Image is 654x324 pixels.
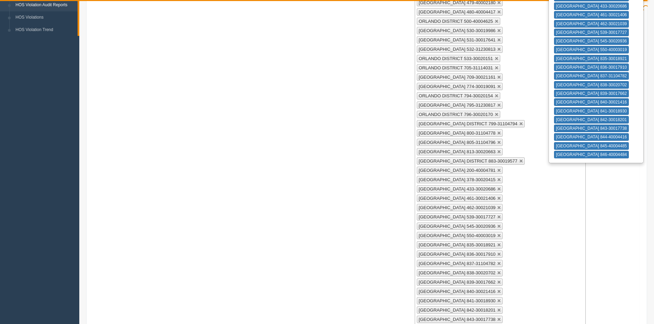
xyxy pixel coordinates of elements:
[419,75,496,80] span: [GEOGRAPHIC_DATA] 709-30021161
[554,72,629,80] button: [GEOGRAPHIC_DATA] 837-31104782
[419,252,496,257] span: [GEOGRAPHIC_DATA] 836-30017910
[554,11,629,19] button: [GEOGRAPHIC_DATA] 461-30021406
[419,317,496,322] span: [GEOGRAPHIC_DATA] 843-30017738
[419,28,496,33] span: [GEOGRAPHIC_DATA] 530-30019986
[419,112,493,117] span: ORLANDO DISTRICT 796-30020170
[419,279,496,285] span: [GEOGRAPHIC_DATA] 839-30017662
[12,24,78,36] a: HOS Violation Trend
[419,242,496,247] span: [GEOGRAPHIC_DATA] 835-30018921
[419,205,496,210] span: [GEOGRAPHIC_DATA] 462-30021039
[554,125,629,132] button: [GEOGRAPHIC_DATA] 843-30017738
[419,37,496,42] span: [GEOGRAPHIC_DATA] 531-30017641
[554,55,629,62] button: [GEOGRAPHIC_DATA] 835-30018921
[419,289,496,294] span: [GEOGRAPHIC_DATA] 840-30021416
[419,130,496,136] span: [GEOGRAPHIC_DATA] 800-31104778
[554,46,629,53] button: [GEOGRAPHIC_DATA] 550-40003019
[554,37,629,45] button: [GEOGRAPHIC_DATA] 545-30020936
[419,298,496,303] span: [GEOGRAPHIC_DATA] 841-30018930
[419,186,496,192] span: [GEOGRAPHIC_DATA] 433-30020686
[419,47,496,52] span: [GEOGRAPHIC_DATA] 532-31230813
[419,158,517,164] span: [GEOGRAPHIC_DATA] DISTRICT 883-30019577
[419,102,496,108] span: [GEOGRAPHIC_DATA] 795-31230817
[419,65,493,70] span: ORLANDO DISTRICT 705-31114031
[419,214,496,219] span: [GEOGRAPHIC_DATA] 539-30017727
[419,177,496,182] span: [GEOGRAPHIC_DATA] 378-30020415
[419,270,496,275] span: [GEOGRAPHIC_DATA] 838-30020702
[419,224,496,229] span: [GEOGRAPHIC_DATA] 545-30020936
[419,307,496,313] span: [GEOGRAPHIC_DATA] 842-30018201
[554,107,629,115] button: [GEOGRAPHIC_DATA] 841-30018930
[419,168,496,173] span: [GEOGRAPHIC_DATA] 200-40004781
[419,84,496,89] span: [GEOGRAPHIC_DATA] 774-30019091
[419,233,496,238] span: [GEOGRAPHIC_DATA] 550-40003019
[419,140,496,145] span: [GEOGRAPHIC_DATA] 805-31104796
[554,63,629,71] button: [GEOGRAPHIC_DATA] 836-30017910
[419,261,496,266] span: [GEOGRAPHIC_DATA] 837-31104782
[554,81,629,89] button: [GEOGRAPHIC_DATA] 838-30020702
[554,142,629,150] button: [GEOGRAPHIC_DATA] 845-40004485
[419,121,517,126] span: [GEOGRAPHIC_DATA] DISTRICT 799-31104794
[419,9,496,14] span: [GEOGRAPHIC_DATA] 480-40004417
[554,133,629,141] button: [GEOGRAPHIC_DATA] 844-40004416
[554,116,629,124] button: [GEOGRAPHIC_DATA] 842-30018201
[419,149,496,154] span: [GEOGRAPHIC_DATA] 813-30020663
[554,29,629,36] button: [GEOGRAPHIC_DATA] 539-30017727
[554,151,629,158] button: [GEOGRAPHIC_DATA] 846-40004484
[554,90,629,97] button: [GEOGRAPHIC_DATA] 839-30017662
[554,98,629,106] button: [GEOGRAPHIC_DATA] 840-30021416
[419,19,493,24] span: ORLANDO DISTRICT 500-40004625
[554,2,629,10] button: [GEOGRAPHIC_DATA] 433-30020686
[12,11,78,24] a: HOS Violations
[419,196,496,201] span: [GEOGRAPHIC_DATA] 461-30021406
[554,20,629,28] button: [GEOGRAPHIC_DATA] 462-30021039
[419,93,493,98] span: ORLANDO DISTRICT 794-30020154
[419,56,493,61] span: ORLANDO DISTRICT 533-30020151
